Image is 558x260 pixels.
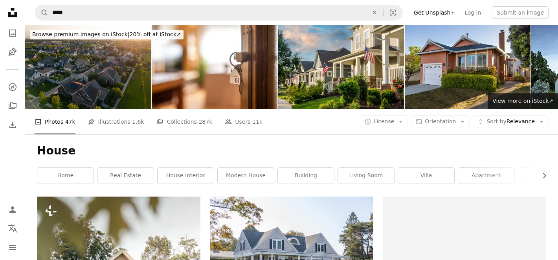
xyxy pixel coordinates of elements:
a: Collections 287k [156,109,212,134]
a: Illustrations [5,44,20,60]
a: Photos [5,25,20,41]
span: Relevance [486,118,535,126]
div: 20% off at iStock ↗ [30,30,184,39]
img: Morning Aerial View of Residential Community in Utah USA [25,25,151,109]
span: Browse premium images on iStock | [32,31,129,37]
a: real estate [97,168,154,184]
a: Illustrations 1.6k [88,109,144,134]
a: Log in / Sign up [5,202,20,217]
button: Visual search [384,5,402,20]
button: Language [5,221,20,236]
button: Search Unsplash [35,5,48,20]
button: Orientation [411,115,470,128]
a: apartment [458,168,514,184]
button: Submit an image [492,6,549,19]
img: Northern California Home Exterior [405,25,530,109]
button: Clear [366,5,383,20]
a: Download History [5,117,20,133]
a: Users 11k [225,109,262,134]
a: home [37,168,94,184]
a: Get Unsplash+ [409,6,460,19]
img: Patriotic Neighborhood [278,25,404,109]
span: License [374,118,395,124]
form: Find visuals sitewide [35,5,403,20]
span: 11k [252,117,262,126]
a: building [278,168,334,184]
span: 287k [198,117,212,126]
a: house interior [158,168,214,184]
a: living room [338,168,394,184]
a: View more on iStock↗ [488,93,558,109]
h1: House [37,144,546,158]
span: View more on iStock ↗ [492,98,553,104]
a: modern house [218,168,274,184]
a: Collections [5,98,20,114]
a: Log in [460,6,486,19]
span: Orientation [425,118,456,124]
a: gray wooden house [210,247,373,254]
button: License [360,115,408,128]
a: villa [398,168,454,184]
img: House-shaped keys are hanging from the door knob of a new home, representing the exciting moment ... [152,25,277,109]
span: Sort by [486,118,506,124]
a: Explore [5,79,20,95]
button: Menu [5,240,20,255]
span: 1.6k [132,117,144,126]
button: Sort byRelevance [473,115,549,128]
button: scroll list to the right [537,168,546,184]
a: Browse premium images on iStock|20% off at iStock↗ [25,25,188,44]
